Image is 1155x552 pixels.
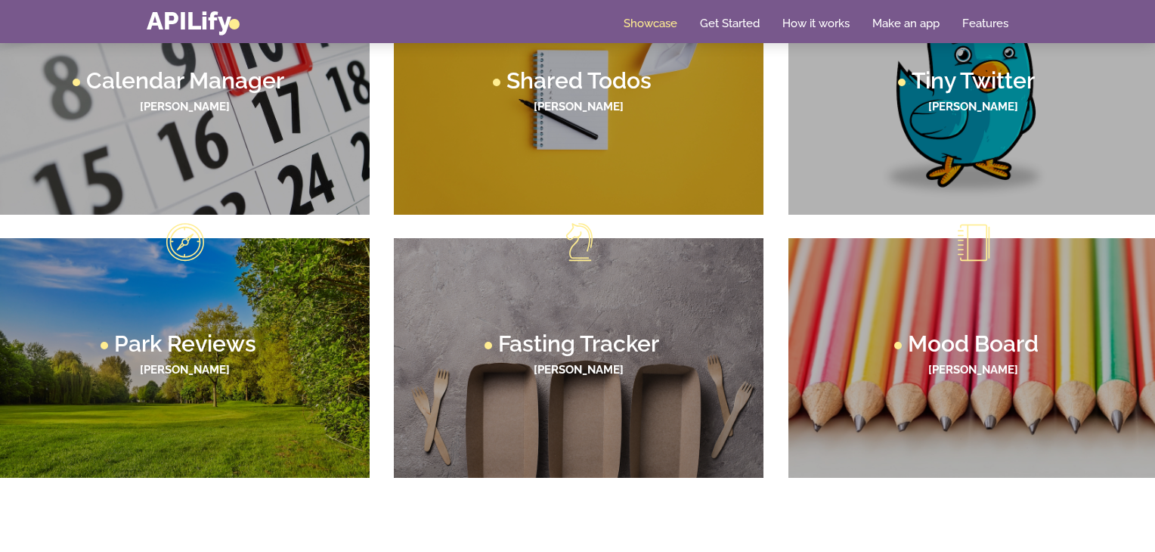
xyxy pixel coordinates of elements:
[506,70,652,92] h3: Shared Todos
[498,333,659,355] h3: Fasting Tracker
[700,16,760,31] a: Get Started
[147,6,240,36] a: APILify
[409,101,748,113] h4: [PERSON_NAME]
[409,364,748,377] h4: [PERSON_NAME]
[394,238,763,478] a: Fasting Tracker [PERSON_NAME]
[15,101,355,113] h4: [PERSON_NAME]
[872,16,940,31] a: Make an app
[114,333,256,355] h3: Park Reviews
[804,364,1143,377] h4: [PERSON_NAME]
[86,70,284,92] h3: Calendar Manager
[782,16,850,31] a: How it works
[804,101,1143,113] h4: [PERSON_NAME]
[962,16,1008,31] a: Features
[908,333,1039,355] h3: Mood Board
[15,364,355,377] h4: [PERSON_NAME]
[624,16,677,31] a: Showcase
[912,70,1035,92] h3: Tiny Twitter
